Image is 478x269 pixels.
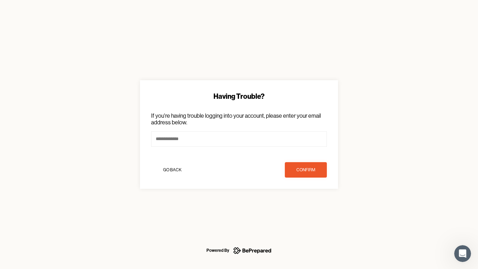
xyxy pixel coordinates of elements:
div: confirm [296,166,315,173]
iframe: Intercom live chat [454,245,471,262]
button: Go Back [151,162,193,178]
p: If you're having trouble logging into your account, please enter your email address below. [151,112,327,126]
button: confirm [285,162,327,178]
div: Go Back [163,166,182,173]
div: Powered By [206,246,229,255]
div: Having Trouble? [151,91,327,101]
